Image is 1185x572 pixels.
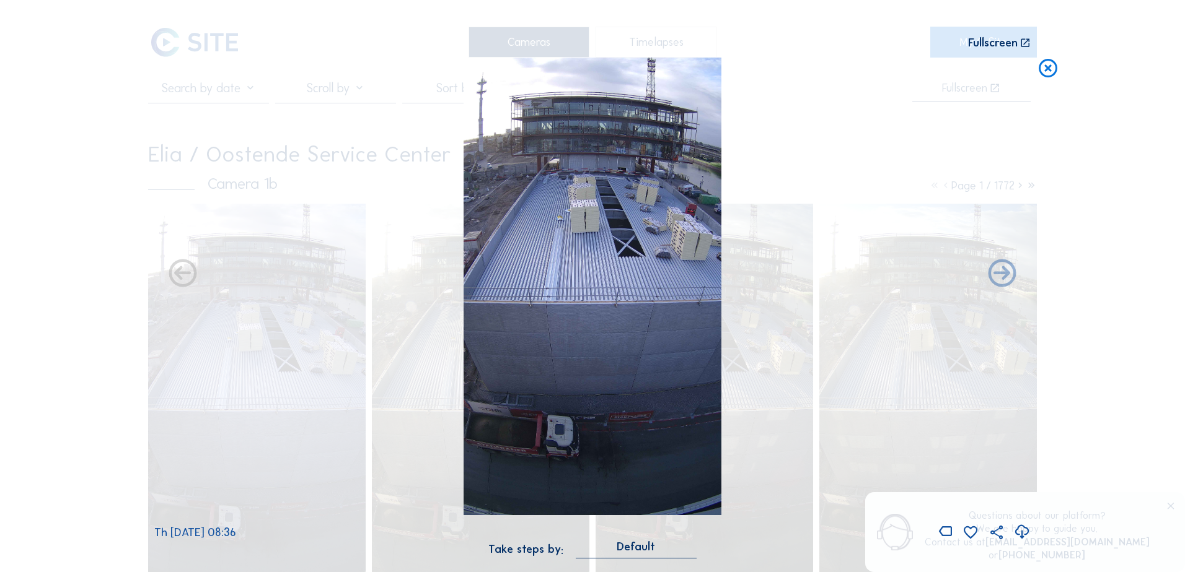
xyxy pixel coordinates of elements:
div: Default [617,541,655,552]
div: Fullscreen [968,37,1018,49]
div: Take steps by: [488,544,563,555]
i: Forward [166,258,200,291]
div: Default [576,541,697,558]
img: Image [464,58,721,515]
span: Th [DATE] 08:36 [154,526,236,539]
i: Back [985,258,1019,291]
